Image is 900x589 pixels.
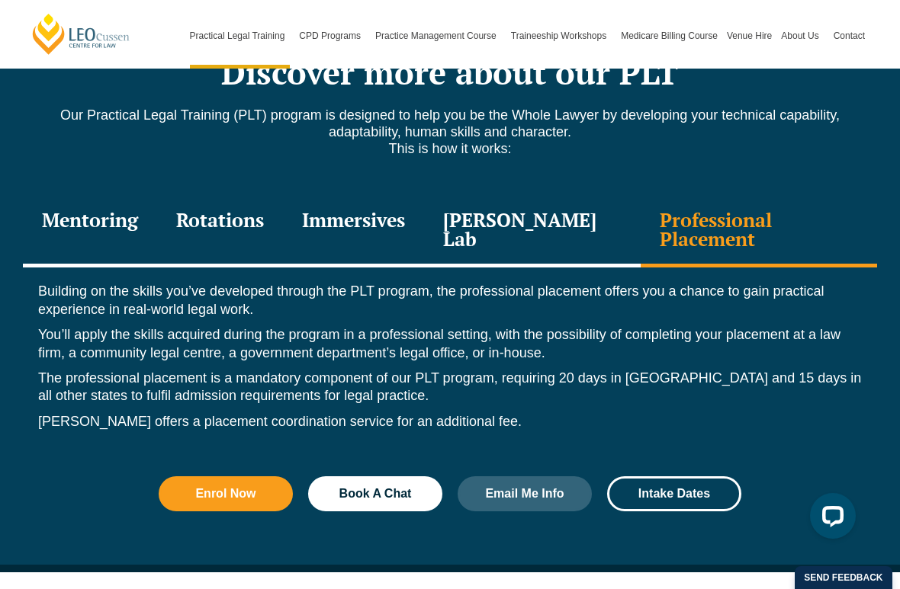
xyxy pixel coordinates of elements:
[38,283,862,319] p: Building on the skills you’ve developed through the PLT program, the professional placement offer...
[159,476,293,511] a: Enrol Now
[38,413,862,431] p: [PERSON_NAME] offers a placement coordination service for an additional fee.
[458,476,592,511] a: Email Me Info
[38,326,862,362] p: You’ll apply the skills acquired during the program in a professional setting, with the possibili...
[283,195,424,267] div: Immersives
[776,3,828,69] a: About Us
[607,476,741,511] a: Intake Dates
[485,488,564,500] span: Email Me Info
[23,53,877,91] h2: Discover more about our PLT
[798,487,862,551] iframe: LiveChat chat widget
[294,3,371,69] a: CPD Programs
[157,195,283,267] div: Rotations
[722,3,776,69] a: Venue Hire
[339,488,412,500] span: Book A Chat
[506,3,616,69] a: Traineeship Workshops
[641,195,877,267] div: Professional Placement
[23,107,877,157] p: Our Practical Legal Training (PLT) program is designed to help you be the Whole Lawyer by develop...
[424,195,641,267] div: [PERSON_NAME] Lab
[185,3,295,69] a: Practical Legal Training
[31,12,132,56] a: [PERSON_NAME] Centre for Law
[38,370,862,405] p: The professional placement is a mandatory component of our PLT program, requiring 20 days in [GEO...
[195,488,256,500] span: Enrol Now
[308,476,442,511] a: Book A Chat
[371,3,506,69] a: Practice Management Course
[638,488,710,500] span: Intake Dates
[829,3,869,69] a: Contact
[616,3,722,69] a: Medicare Billing Course
[23,195,157,267] div: Mentoring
